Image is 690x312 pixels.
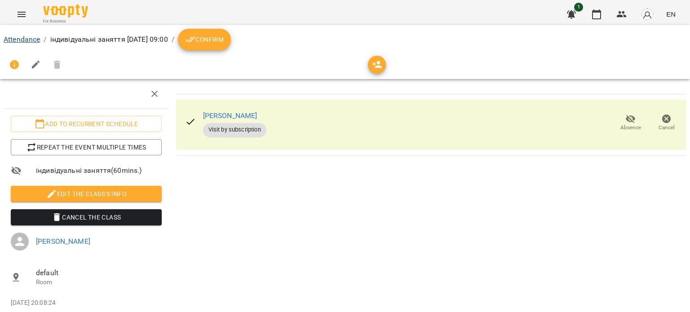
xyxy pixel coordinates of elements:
nav: breadcrumb [4,29,686,50]
a: Attendance [4,35,40,44]
span: Cancel the class [18,212,155,223]
button: Add to recurrent schedule [11,116,162,132]
button: Menu [11,4,32,25]
li: / [172,34,174,45]
span: Edit the class's Info [18,189,155,199]
p: [DATE] 20:08:24 [11,299,162,308]
span: Confirm [185,34,224,45]
p: Room [36,278,162,287]
span: індивідуальні заняття ( 60 mins. ) [36,165,162,176]
button: Cancel the class [11,209,162,225]
button: EN [663,6,679,22]
button: Edit the class's Info [11,186,162,202]
span: EN [666,9,676,19]
li: / [44,34,46,45]
span: 1 [574,3,583,12]
button: Confirm [178,29,231,50]
span: Absence [620,124,641,132]
button: Cancel [649,110,685,136]
img: avatar_s.png [641,8,654,21]
span: Visit by subscription [203,126,266,134]
a: [PERSON_NAME] [36,237,90,246]
button: Absence [613,110,649,136]
span: For Business [43,18,88,24]
span: Repeat the event multiple times [18,142,155,153]
span: Add to recurrent schedule [18,119,155,129]
img: Voopty Logo [43,4,88,18]
span: default [36,268,162,278]
span: Cancel [659,124,675,132]
p: індивідуальні заняття [DATE] 09:00 [50,34,168,45]
a: [PERSON_NAME] [203,111,257,120]
button: Repeat the event multiple times [11,139,162,155]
